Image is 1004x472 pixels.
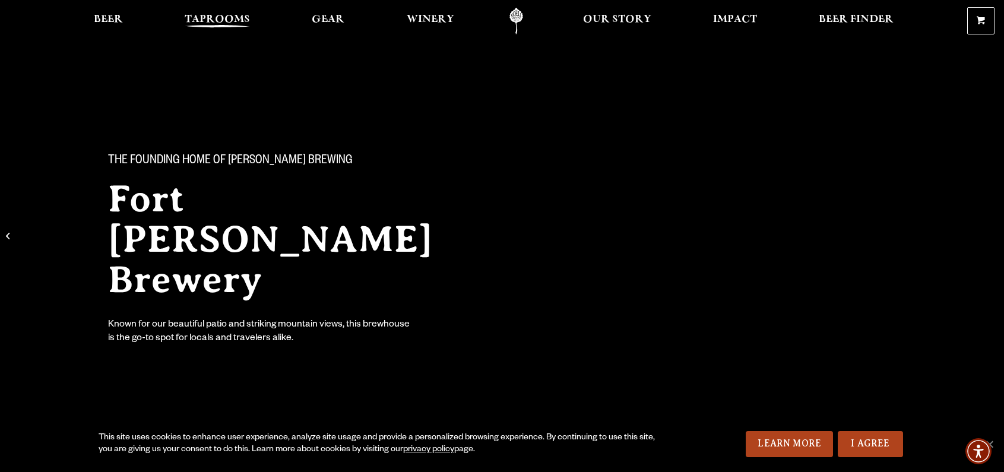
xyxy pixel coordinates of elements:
[705,8,765,34] a: Impact
[407,15,454,24] span: Winery
[494,8,539,34] a: Odell Home
[399,8,462,34] a: Winery
[108,179,479,300] h2: Fort [PERSON_NAME] Brewery
[177,8,258,34] a: Taprooms
[304,8,352,34] a: Gear
[86,8,131,34] a: Beer
[575,8,659,34] a: Our Story
[838,431,903,457] a: I Agree
[99,432,666,456] div: This site uses cookies to enhance user experience, analyze site usage and provide a personalized ...
[108,319,412,346] div: Known for our beautiful patio and striking mountain views, this brewhouse is the go-to spot for l...
[108,154,353,169] span: The Founding Home of [PERSON_NAME] Brewing
[403,445,454,455] a: privacy policy
[965,438,992,464] div: Accessibility Menu
[819,15,894,24] span: Beer Finder
[811,8,901,34] a: Beer Finder
[312,15,344,24] span: Gear
[185,15,250,24] span: Taprooms
[746,431,833,457] a: Learn More
[583,15,651,24] span: Our Story
[713,15,757,24] span: Impact
[94,15,123,24] span: Beer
